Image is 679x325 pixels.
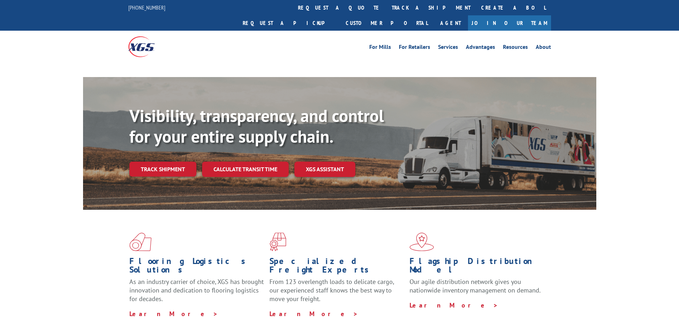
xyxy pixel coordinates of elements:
[202,162,289,177] a: Calculate transit time
[294,162,355,177] a: XGS ASSISTANT
[410,257,544,278] h1: Flagship Distribution Model
[369,44,391,52] a: For Mills
[269,233,286,251] img: xgs-icon-focused-on-flooring-red
[503,44,528,52] a: Resources
[536,44,551,52] a: About
[410,233,434,251] img: xgs-icon-flagship-distribution-model-red
[399,44,430,52] a: For Retailers
[129,310,218,318] a: Learn More >
[433,15,468,31] a: Agent
[129,233,151,251] img: xgs-icon-total-supply-chain-intelligence-red
[466,44,495,52] a: Advantages
[129,162,196,177] a: Track shipment
[129,105,384,147] b: Visibility, transparency, and control for your entire supply chain.
[269,310,358,318] a: Learn More >
[468,15,551,31] a: Join Our Team
[410,301,498,309] a: Learn More >
[237,15,340,31] a: Request a pickup
[340,15,433,31] a: Customer Portal
[410,278,541,294] span: Our agile distribution network gives you nationwide inventory management on demand.
[129,278,264,303] span: As an industry carrier of choice, XGS has brought innovation and dedication to flooring logistics...
[269,278,404,309] p: From 123 overlength loads to delicate cargo, our experienced staff knows the best way to move you...
[269,257,404,278] h1: Specialized Freight Experts
[128,4,165,11] a: [PHONE_NUMBER]
[129,257,264,278] h1: Flooring Logistics Solutions
[438,44,458,52] a: Services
